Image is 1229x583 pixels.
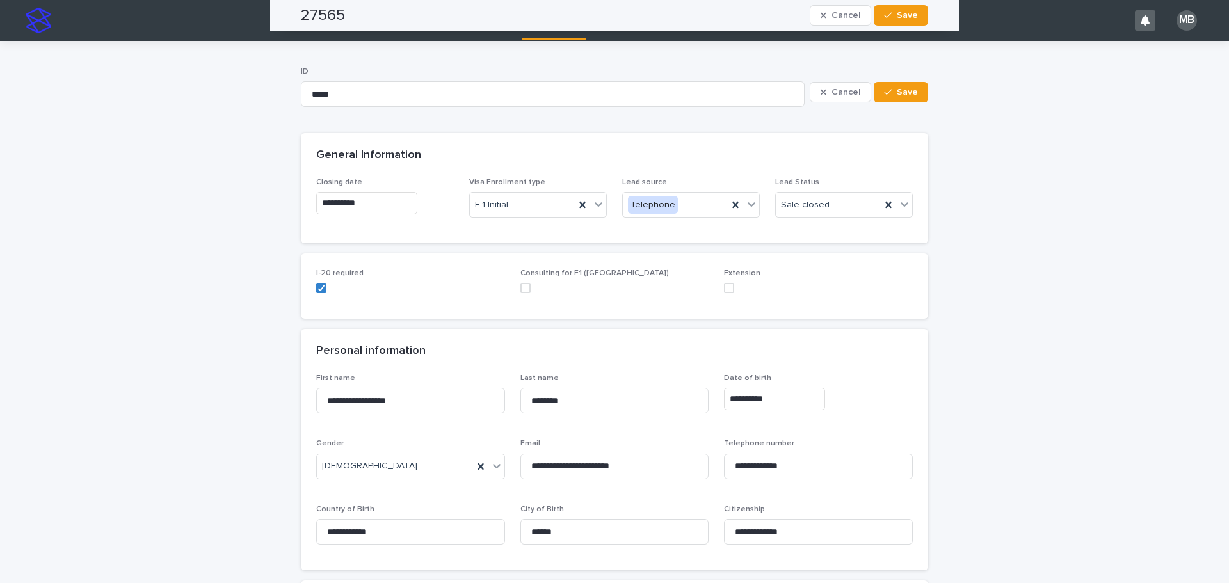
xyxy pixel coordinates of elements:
button: Cancel [810,82,871,102]
span: Citizenship [724,506,765,513]
div: Telephone [628,196,678,214]
span: Lead source [622,179,667,186]
span: Extension [724,269,760,277]
span: Sale closed [781,198,830,212]
span: F-1 Initial [475,198,508,212]
button: Save [874,82,928,102]
span: [DEMOGRAPHIC_DATA] [322,459,417,473]
span: Closing date [316,179,362,186]
span: Date of birth [724,374,771,382]
span: Consulting for F1 ([GEOGRAPHIC_DATA]) [520,269,669,277]
h2: Personal information [316,344,426,358]
span: Visa Enrollment type [469,179,545,186]
span: Save [897,88,918,97]
span: First name [316,374,355,382]
div: MB [1177,10,1197,31]
h2: General Information [316,148,421,163]
span: Gender [316,440,344,447]
span: Country of Birth [316,506,374,513]
span: Last name [520,374,559,382]
span: ID [301,68,309,76]
span: Telephone number [724,440,794,447]
span: City of Birth [520,506,564,513]
span: I-20 required [316,269,364,277]
span: Email [520,440,540,447]
img: stacker-logo-s-only.png [26,8,51,33]
span: Lead Status [775,179,819,186]
span: Cancel [831,88,860,97]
